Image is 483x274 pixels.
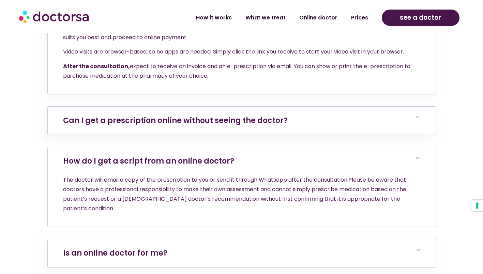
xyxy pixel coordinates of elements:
[292,10,344,26] a: Online doctor
[239,10,292,26] a: What we treat
[344,10,375,26] a: Prices
[63,62,130,70] strong: After the consultation,
[382,10,459,26] a: see a doctor
[48,147,436,175] h6: How do I get a script from an online doctor?
[48,175,436,227] div: How do I get a script from an online doctor?
[48,239,436,267] h6: Is an online doctor for me?
[400,12,441,23] span: see a doctor
[63,175,420,213] p: The doctor will email a copy of the prescription to you or send it through Whatsapp after the con...
[63,115,288,126] a: Can I get a prescription online without seeing the doctor?
[63,248,167,258] a: Is an online doctor for me?
[63,156,234,166] a: How do I get a script from an online doctor?
[471,200,483,211] button: Your consent preferences for tracking technologies
[63,47,420,57] p: Video visits are browser-based, so no apps are needed. Simply click the link you receive to start...
[63,62,420,81] p: expect to receive an invoice and an e-prescription via email. You can show or print the e-prescri...
[128,10,375,26] nav: Menu
[48,107,436,135] h6: Can I get a prescription online without seeing the doctor?
[63,176,406,212] span: Please be aware that doctors have a professional responsibility to make their own assessment and ...
[189,10,239,26] a: How it works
